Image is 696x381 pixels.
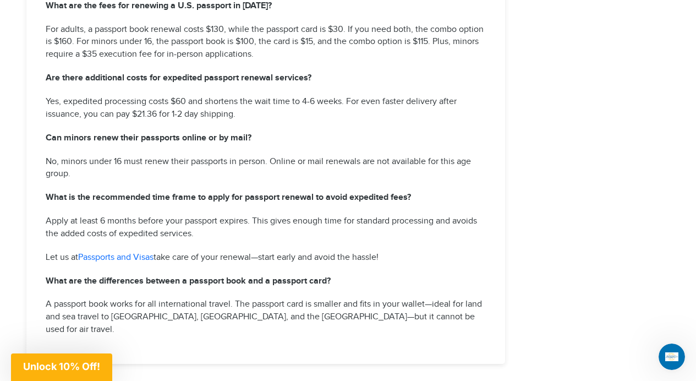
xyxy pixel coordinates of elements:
span: A passport book works for all international travel. The passport card is smaller and fits in your... [46,299,482,335]
strong: What is the recommended time frame to apply for passport renewal to avoid expedited fees? [46,192,411,203]
span: Apply at least 6 months before your passport expires. This gives enough time for standard process... [46,216,477,239]
iframe: Intercom live chat [659,344,685,370]
strong: Are there additional costs for expedited passport renewal services? [46,73,311,83]
strong: Can minors renew their passports online or by mail? [46,133,251,143]
strong: What are the differences between a passport book and a passport card? [46,276,331,286]
p: take care of your renewal—start early and avoid the hassle! [46,252,486,264]
strong: What are the fees for renewing a U.S. passport in [DATE]? [46,1,272,11]
span: Yes, expedited processing costs $60 and shortens the wait time to 4-6 weeks. For even faster deli... [46,96,457,119]
span: Unlock 10% Off! [23,361,100,372]
span: No, minors under 16 must renew their passports in person. Online or mail renewals are not availab... [46,156,471,179]
span: For adults, a passport book renewal costs $130, while the passport card is $30. If you need both,... [46,24,484,60]
div: Unlock 10% Off! [11,353,112,381]
a: Passports and Visas [78,252,154,263]
span: Let us at [46,252,78,263]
